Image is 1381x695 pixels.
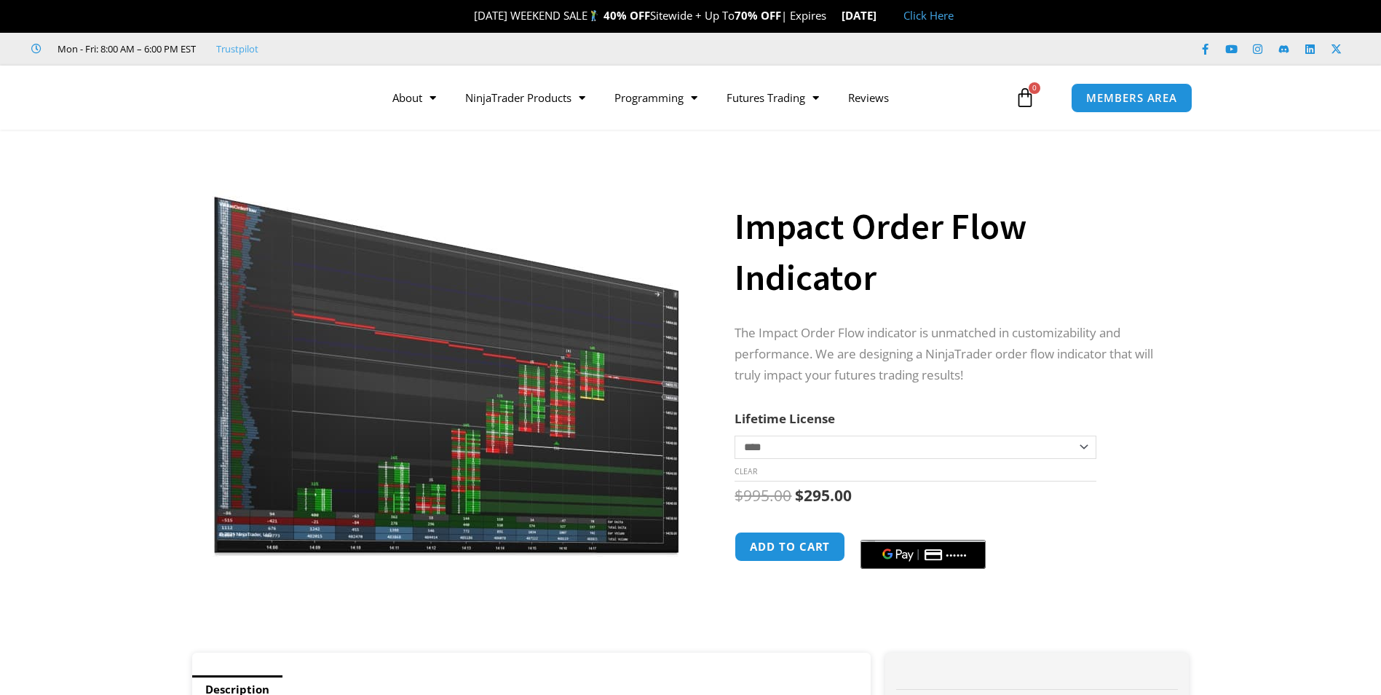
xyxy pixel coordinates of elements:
[169,71,325,124] img: LogoAI | Affordable Indicators – NinjaTrader
[947,550,969,560] text: ••••••
[378,81,451,114] a: About
[451,81,600,114] a: NinjaTrader Products
[827,10,838,21] img: ⌛
[735,485,791,506] bdi: 995.00
[834,81,903,114] a: Reviews
[735,532,845,562] button: Add to cart
[735,323,1160,386] p: The Impact Order Flow indicator is unmatched in customizability and performance. We are designing...
[1071,83,1192,113] a: MEMBERS AREA
[604,8,650,23] strong: 40% OFF
[993,76,1057,119] a: 0
[712,81,834,114] a: Futures Trading
[459,8,841,23] span: [DATE] WEEKEND SALE Sitewide + Up To | Expires
[842,8,889,23] strong: [DATE]
[877,10,888,21] img: 🏭
[213,155,681,558] img: OrderFlow 2
[735,410,835,427] label: Lifetime License
[735,466,757,476] a: Clear options
[735,8,781,23] strong: 70% OFF
[54,40,196,58] span: Mon - Fri: 8:00 AM – 6:00 PM EST
[858,530,989,531] iframe: Secure payment input frame
[735,485,743,506] span: $
[860,540,986,569] button: Buy with GPay
[600,81,712,114] a: Programming
[216,40,258,58] a: Trustpilot
[1086,93,1177,103] span: MEMBERS AREA
[795,485,804,506] span: $
[378,81,1011,114] nav: Menu
[588,10,599,21] img: 🏌️‍♂️
[735,201,1160,303] h1: Impact Order Flow Indicator
[462,10,473,21] img: 🎉
[1029,82,1040,94] span: 0
[795,485,852,506] bdi: 295.00
[903,8,954,23] a: Click Here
